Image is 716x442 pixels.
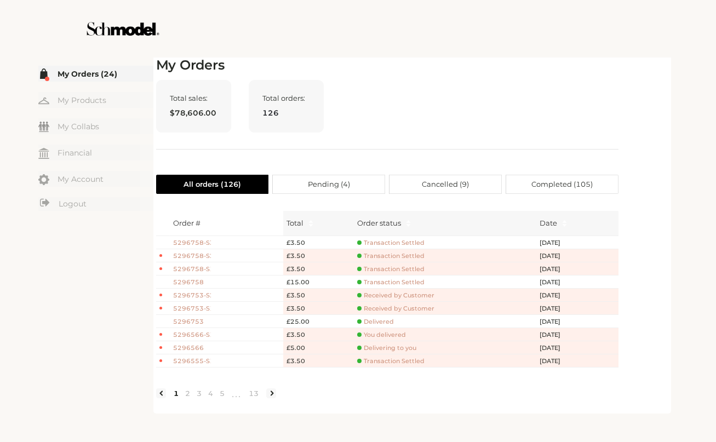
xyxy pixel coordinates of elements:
[173,238,211,248] span: 5296758-S3
[173,357,211,366] span: 5296555-S1
[357,217,401,228] div: Order status
[308,219,314,225] span: caret-up
[205,388,216,398] a: 4
[357,252,425,260] span: Transaction Settled
[156,388,166,398] li: Previous Page
[156,58,618,73] h2: My Orders
[216,388,228,398] a: 5
[38,148,49,159] img: my-financial.svg
[540,357,572,366] span: [DATE]
[170,388,182,398] a: 1
[193,388,205,398] a: 3
[540,330,572,340] span: [DATE]
[540,238,572,248] span: [DATE]
[540,265,572,274] span: [DATE]
[38,145,153,160] a: Financial
[405,219,411,225] span: caret-up
[540,278,572,287] span: [DATE]
[540,343,572,353] span: [DATE]
[357,278,425,286] span: Transaction Settled
[283,354,354,368] td: £3.50
[283,236,354,249] td: £3.50
[287,217,303,228] span: Total
[540,291,572,300] span: [DATE]
[38,197,153,211] a: Logout
[357,318,394,326] span: Delivered
[540,304,572,313] span: [DATE]
[173,330,211,340] span: 5296566-S1
[173,304,211,313] span: 5296753-S1
[228,387,245,400] span: •••
[38,174,49,185] img: my-account.svg
[357,331,406,339] span: You delivered
[170,211,284,236] th: Order #
[262,107,310,119] span: 126
[540,317,572,326] span: [DATE]
[173,291,211,300] span: 5296753-S2
[283,249,354,262] td: £3.50
[170,107,217,119] span: $78,606.00
[170,94,217,102] span: Total sales:
[173,251,211,261] span: 5296758-S2
[283,262,354,275] td: £3.50
[266,388,276,398] li: Next Page
[308,222,314,228] span: caret-down
[173,317,211,326] span: 5296753
[283,289,354,302] td: £3.50
[38,92,153,108] a: My Products
[357,239,425,247] span: Transaction Settled
[245,388,262,398] a: 13
[308,175,350,193] span: Pending ( 4 )
[38,66,153,82] a: My Orders (24)
[283,302,354,315] td: £3.50
[283,328,354,341] td: £3.50
[173,265,211,274] span: 5296758-S1
[531,175,593,193] span: Completed ( 105 )
[405,222,411,228] span: caret-down
[182,388,193,398] a: 2
[38,122,49,132] img: my-friends.svg
[422,175,469,193] span: Cancelled ( 9 )
[357,291,434,300] span: Received by Customer
[283,275,354,289] td: £15.00
[173,343,211,353] span: 5296566
[38,171,153,187] a: My Account
[283,315,354,328] td: £25.00
[173,278,211,287] span: 5296758
[357,305,434,313] span: Received by Customer
[38,95,49,106] img: my-hanger.svg
[357,265,425,273] span: Transaction Settled
[38,118,153,134] a: My Collabs
[283,341,354,354] td: £5.00
[184,175,241,193] span: All orders ( 126 )
[38,66,153,213] div: Menu
[562,222,568,228] span: caret-down
[540,217,557,228] span: Date
[262,94,310,102] span: Total orders:
[357,344,416,352] span: Delivering to you
[562,219,568,225] span: caret-up
[228,384,245,402] li: Next 5 Pages
[38,68,49,79] img: my-order.svg
[540,251,572,261] span: [DATE]
[357,357,425,365] span: Transaction Settled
